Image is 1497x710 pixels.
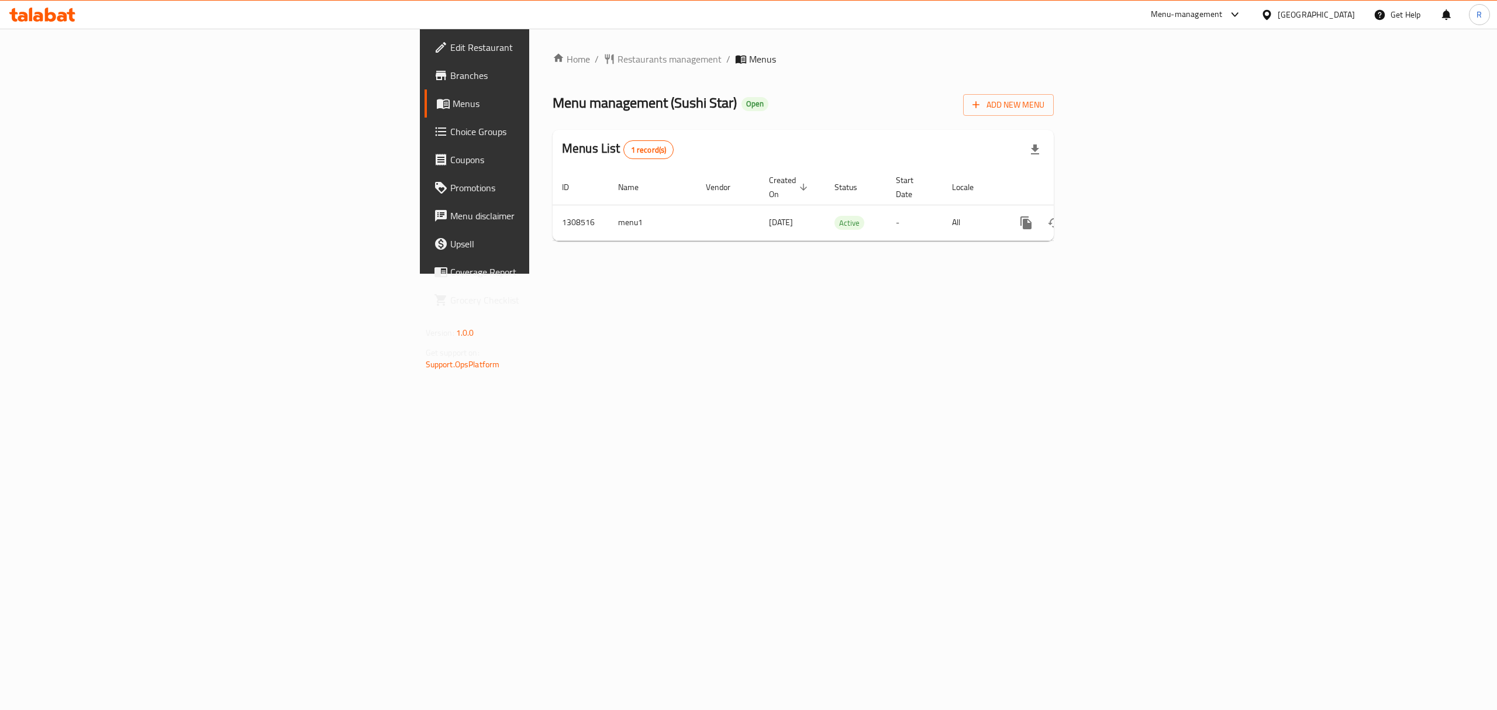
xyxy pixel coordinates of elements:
span: ID [562,180,584,194]
a: Coverage Report [425,258,670,286]
span: Active [834,216,864,230]
button: more [1012,209,1040,237]
span: [DATE] [769,215,793,230]
span: Vendor [706,180,746,194]
span: Menus [749,52,776,66]
span: Coverage Report [450,265,661,279]
span: Branches [450,68,661,82]
nav: breadcrumb [553,52,1054,66]
span: R [1477,8,1482,21]
span: Promotions [450,181,661,195]
span: Menus [453,96,661,111]
li: / [726,52,730,66]
span: Menu disclaimer [450,209,661,223]
a: Support.OpsPlatform [426,357,500,372]
div: Export file [1021,136,1049,164]
span: Grocery Checklist [450,293,661,307]
a: Choice Groups [425,118,670,146]
a: Menus [425,89,670,118]
div: Menu-management [1151,8,1223,22]
div: Open [741,97,768,111]
span: Add New Menu [972,98,1044,112]
span: 1.0.0 [456,325,474,340]
span: Get support on: [426,345,480,360]
a: Edit Restaurant [425,33,670,61]
a: Grocery Checklist [425,286,670,314]
span: Choice Groups [450,125,661,139]
span: Version: [426,325,454,340]
span: Coupons [450,153,661,167]
a: Upsell [425,230,670,258]
a: Promotions [425,174,670,202]
span: Status [834,180,872,194]
th: Actions [1003,170,1134,205]
h2: Menus List [562,140,674,159]
span: 1 record(s) [624,144,674,156]
button: Add New Menu [963,94,1054,116]
span: Created On [769,173,811,201]
div: [GEOGRAPHIC_DATA] [1278,8,1355,21]
a: Coupons [425,146,670,174]
a: Menu disclaimer [425,202,670,230]
span: Start Date [896,173,929,201]
table: enhanced table [553,170,1134,241]
a: Branches [425,61,670,89]
td: All [943,205,1003,240]
span: Name [618,180,654,194]
div: Total records count [623,140,674,159]
span: Upsell [450,237,661,251]
td: - [887,205,943,240]
button: Change Status [1040,209,1068,237]
span: Edit Restaurant [450,40,661,54]
span: Locale [952,180,989,194]
span: Open [741,99,768,109]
